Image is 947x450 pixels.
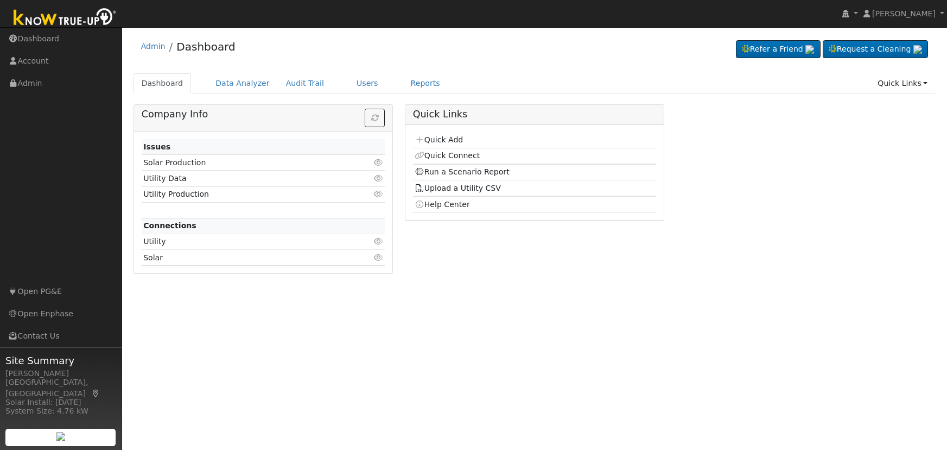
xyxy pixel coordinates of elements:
a: Upload a Utility CSV [415,184,501,192]
div: System Size: 4.76 kW [5,405,116,417]
img: Know True-Up [8,6,122,30]
a: Quick Connect [415,151,480,160]
div: [GEOGRAPHIC_DATA], [GEOGRAPHIC_DATA] [5,377,116,399]
a: Help Center [415,200,470,209]
a: Data Analyzer [207,73,278,93]
strong: Issues [143,142,170,151]
td: Utility Data [142,171,346,186]
td: Solar Production [142,155,346,171]
a: Audit Trail [278,73,332,93]
a: Users [348,73,386,93]
i: Click to view [373,190,383,198]
td: Utility Production [142,186,346,202]
a: Request a Cleaning [823,40,928,59]
td: Utility [142,234,346,249]
i: Click to view [373,174,383,182]
img: retrieve [913,45,922,54]
a: Quick Add [415,135,463,144]
h5: Quick Links [413,109,657,120]
a: Refer a Friend [736,40,821,59]
img: retrieve [56,432,65,441]
h5: Company Info [142,109,385,120]
span: [PERSON_NAME] [872,9,936,18]
a: Quick Links [869,73,936,93]
strong: Connections [143,221,196,230]
a: Map [91,389,101,398]
a: Reports [403,73,448,93]
i: Click to view [373,159,383,166]
img: retrieve [805,45,814,54]
a: Admin [141,42,166,51]
div: Solar Install: [DATE] [5,397,116,408]
td: Solar [142,250,346,266]
a: Run a Scenario Report [415,167,510,176]
a: Dashboard [134,73,192,93]
i: Click to view [373,237,383,245]
div: [PERSON_NAME] [5,368,116,379]
i: Click to view [373,254,383,261]
span: Site Summary [5,353,116,368]
a: Dashboard [176,40,236,53]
